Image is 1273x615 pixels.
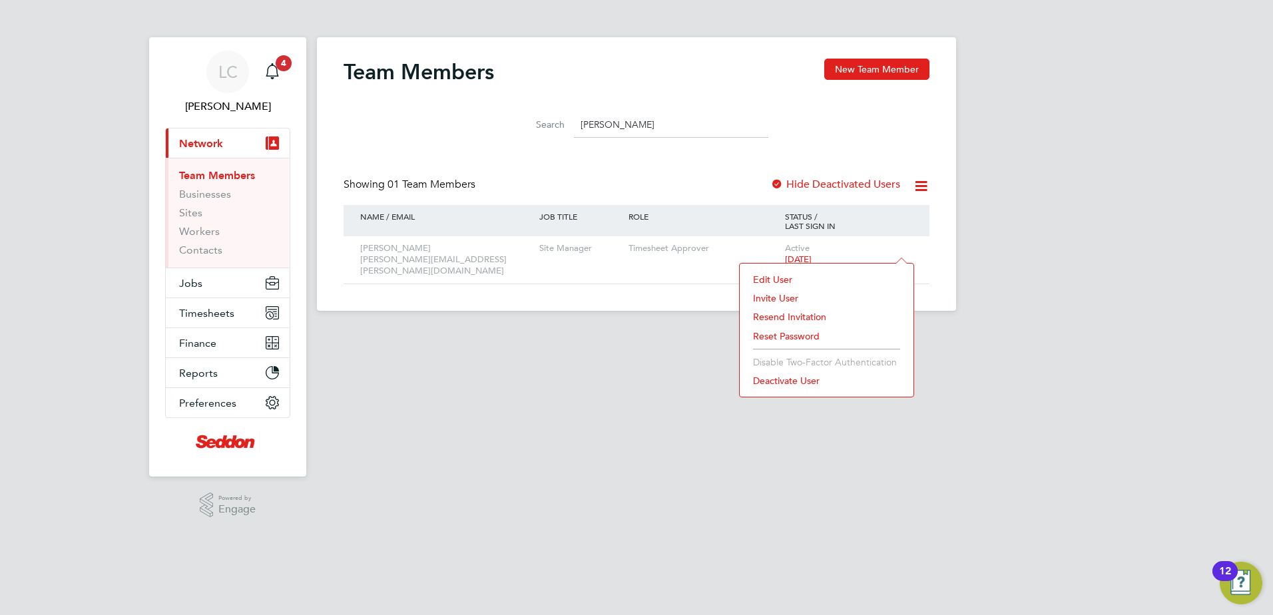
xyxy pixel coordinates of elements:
a: Workers [179,225,220,238]
button: Reports [166,358,290,387]
div: [PERSON_NAME] [PERSON_NAME][EMAIL_ADDRESS][PERSON_NAME][DOMAIN_NAME] [357,236,536,284]
button: Open Resource Center, 12 new notifications [1220,562,1262,604]
button: Timesheets [166,298,290,327]
div: Timesheet Approver [625,236,782,261]
div: NAME / EMAIL [357,205,536,228]
li: Deactivate User [746,371,907,390]
a: 4 [259,51,286,93]
div: JOB TITLE [536,205,625,228]
span: Network [179,137,223,150]
span: 4 [276,55,292,71]
a: Businesses [179,188,231,200]
button: Jobs [166,268,290,298]
span: [DATE] [785,254,812,265]
li: Disable Two-Factor Authentication [746,353,907,371]
span: Powered by [218,493,256,504]
div: Network [166,158,290,268]
span: 01 Team Members [387,178,475,191]
div: Site Manager [536,236,625,261]
label: Hide Deactivated Users [770,178,900,191]
button: Finance [166,328,290,357]
h2: Team Members [344,59,494,85]
nav: Main navigation [149,37,306,477]
li: Invite User [746,289,907,307]
span: Jobs [179,277,202,290]
a: Contacts [179,244,222,256]
li: Reset Password [746,327,907,345]
span: Lucy Cullen [165,99,290,114]
label: Search [505,118,565,130]
a: LC[PERSON_NAME] [165,51,290,114]
a: Team Members [179,169,255,182]
button: Preferences [166,388,290,417]
a: Sites [179,206,202,219]
a: Go to home page [165,431,290,453]
button: Network [166,128,290,158]
button: New Team Member [824,59,929,80]
li: Edit User [746,270,907,289]
span: Timesheets [179,307,234,319]
li: Resend Invitation [746,307,907,326]
span: LC [218,63,238,81]
div: Showing [344,178,478,192]
span: Preferences [179,397,236,409]
div: STATUS / LAST SIGN IN [782,205,916,237]
div: Active [782,236,916,272]
span: Reports [179,367,218,379]
a: Powered byEngage [200,493,256,518]
div: ROLE [625,205,782,228]
img: seddonconstruction-logo-retina.png [196,431,260,453]
span: Finance [179,337,216,349]
div: 12 [1219,571,1231,588]
span: Engage [218,504,256,515]
input: Search for... [574,112,768,138]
